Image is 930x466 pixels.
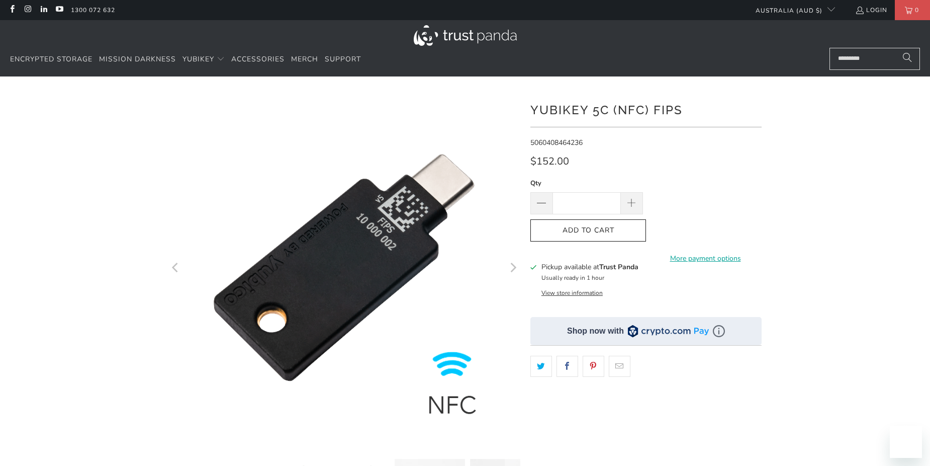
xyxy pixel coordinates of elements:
[325,48,361,71] a: Support
[99,54,176,64] span: Mission Darkness
[583,356,604,377] a: Share this on Pinterest
[414,25,517,46] img: Trust Panda Australia
[530,99,762,119] h1: YubiKey 5C (NFC) FIPS
[541,274,604,282] small: Usually ready in 1 hour
[530,154,569,168] span: $152.00
[231,54,285,64] span: Accessories
[556,356,578,377] a: Share this on Facebook
[599,262,638,272] b: Trust Panda
[231,48,285,71] a: Accessories
[8,6,16,14] a: Trust Panda Australia on Facebook
[530,356,552,377] a: Share this on Twitter
[291,54,318,64] span: Merch
[182,48,225,71] summary: YubiKey
[71,5,115,16] a: 1300 072 632
[829,48,920,70] input: Search...
[530,219,646,242] button: Add to Cart
[10,54,92,64] span: Encrypted Storage
[609,356,630,377] a: Email this to a friend
[39,6,48,14] a: Trust Panda Australia on LinkedIn
[855,5,887,16] a: Login
[895,48,920,70] button: Search
[567,326,624,337] div: Shop now with
[530,138,583,147] span: 5060408464236
[291,48,318,71] a: Merch
[541,226,635,235] span: Add to Cart
[10,48,361,71] nav: Translation missing: en.navigation.header.main_nav
[55,6,63,14] a: Trust Panda Australia on YouTube
[541,289,603,297] button: View store information
[649,253,762,264] a: More payment options
[99,48,176,71] a: Mission Darkness
[182,54,214,64] span: YubiKey
[505,92,521,444] button: Next
[325,54,361,64] span: Support
[530,178,643,189] label: Qty
[23,6,32,14] a: Trust Panda Australia on Instagram
[541,262,638,272] h3: Pickup available at
[168,92,520,444] a: YubiKey 5C NFC FIPS - Trust Panda
[10,48,92,71] a: Encrypted Storage
[890,426,922,458] iframe: Button to launch messaging window
[168,92,184,444] button: Previous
